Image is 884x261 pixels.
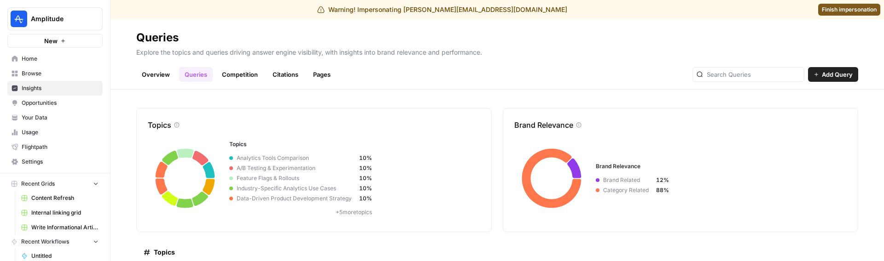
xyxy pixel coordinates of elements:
[7,154,103,169] a: Settings
[31,194,99,202] span: Content Refresh
[22,113,99,122] span: Your Data
[596,162,844,170] h3: Brand Relevance
[7,81,103,96] a: Insights
[267,67,304,82] a: Citations
[229,140,478,148] h3: Topics
[154,248,175,257] span: Topics
[7,34,103,48] button: New
[359,154,372,162] span: 10%
[7,66,103,81] a: Browse
[216,67,263,82] a: Competition
[22,99,99,107] span: Opportunities
[11,11,27,27] img: Amplitude Logo
[21,238,69,246] span: Recent Workflows
[7,96,103,110] a: Opportunities
[822,6,877,14] span: Finish impersonation
[233,194,359,203] span: Data-Driven Product Development Strategy
[7,177,103,191] button: Recent Grids
[179,67,213,82] a: Queries
[359,164,372,172] span: 10%
[359,194,372,203] span: 10%
[136,30,179,45] div: Queries
[22,128,99,136] span: Usage
[599,186,656,194] span: Category Related
[22,158,99,166] span: Settings
[17,191,103,205] a: Content Refresh
[21,180,55,188] span: Recent Grids
[229,208,478,216] p: + 5 more topics
[233,174,359,182] span: Feature Flags & Rollouts
[17,205,103,220] a: Internal linking grid
[233,184,359,193] span: Industry-Specific Analytics Use Cases
[707,70,800,79] input: Search Queries
[7,110,103,125] a: Your Data
[7,51,103,66] a: Home
[359,184,372,193] span: 10%
[308,67,336,82] a: Pages
[136,45,858,57] p: Explore the topics and queries driving answer engine visibility, with insights into brand relevan...
[656,186,669,194] span: 88%
[22,69,99,78] span: Browse
[31,223,99,232] span: Write Informational Article
[656,176,669,184] span: 12%
[7,125,103,140] a: Usage
[317,5,567,14] div: Warning! Impersonating [PERSON_NAME][EMAIL_ADDRESS][DOMAIN_NAME]
[359,174,372,182] span: 10%
[233,164,359,172] span: A/B Testing & Experimentation
[233,154,359,162] span: Analytics Tools Comparison
[818,4,880,16] a: Finish impersonation
[599,176,656,184] span: Brand Related
[31,209,99,217] span: Internal linking grid
[514,119,573,130] p: Brand Relevance
[148,119,171,130] p: Topics
[136,67,175,82] a: Overview
[31,14,87,23] span: Amplitude
[22,55,99,63] span: Home
[808,67,858,82] button: Add Query
[17,220,103,235] a: Write Informational Article
[7,7,103,30] button: Workspace: Amplitude
[822,70,853,79] span: Add Query
[31,252,99,260] span: Untitled
[44,36,58,45] span: New
[7,140,103,154] a: Flightpath
[7,235,103,249] button: Recent Workflows
[22,143,99,151] span: Flightpath
[22,84,99,92] span: Insights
